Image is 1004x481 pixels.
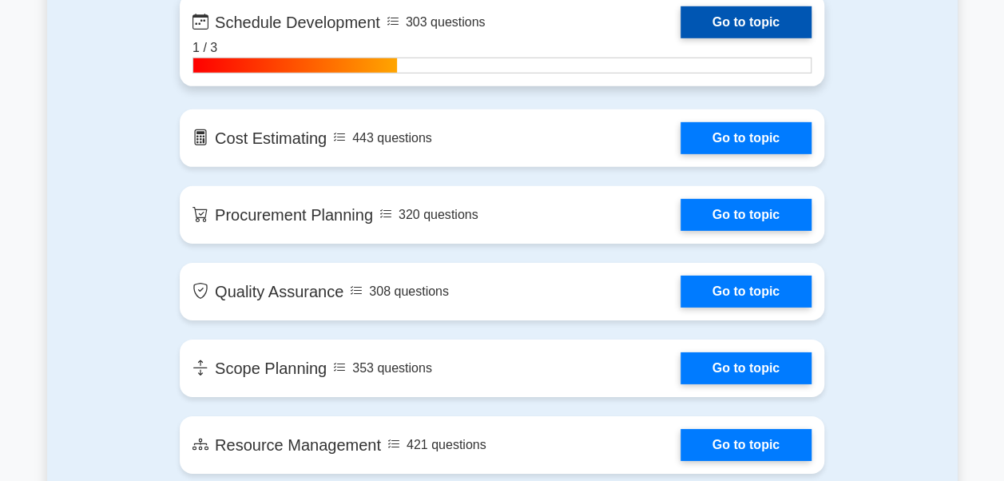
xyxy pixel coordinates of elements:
[681,276,812,308] a: Go to topic
[681,122,812,154] a: Go to topic
[681,429,812,461] a: Go to topic
[681,352,812,384] a: Go to topic
[681,6,812,38] a: Go to topic
[681,199,812,231] a: Go to topic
